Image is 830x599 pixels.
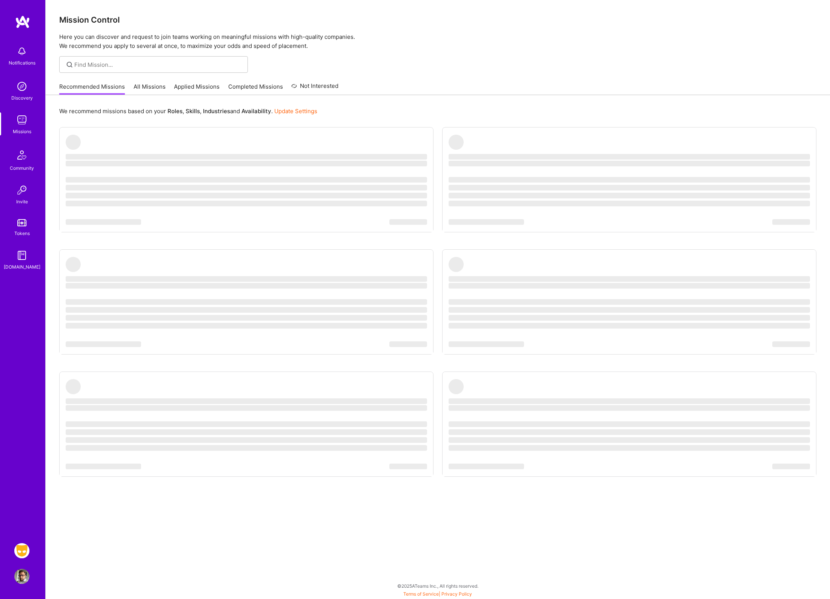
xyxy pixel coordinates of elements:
[59,83,125,95] a: Recommended Missions
[186,108,200,115] b: Skills
[403,591,472,597] span: |
[17,219,26,226] img: tokens
[13,146,31,164] img: Community
[228,83,283,95] a: Completed Missions
[14,183,29,198] img: Invite
[14,248,29,263] img: guide book
[14,79,29,94] img: discovery
[12,543,31,558] a: Grindr: Mobile + BE + Cloud
[12,569,31,584] a: User Avatar
[10,164,34,172] div: Community
[134,83,166,95] a: All Missions
[13,127,31,135] div: Missions
[11,94,33,102] div: Discovery
[15,15,30,29] img: logo
[45,576,830,595] div: © 2025 ATeams Inc., All rights reserved.
[274,108,317,115] a: Update Settings
[14,543,29,558] img: Grindr: Mobile + BE + Cloud
[4,263,40,271] div: [DOMAIN_NAME]
[9,59,35,67] div: Notifications
[16,198,28,206] div: Invite
[14,112,29,127] img: teamwork
[203,108,230,115] b: Industries
[441,591,472,597] a: Privacy Policy
[59,15,816,25] h3: Mission Control
[74,61,242,69] input: Find Mission...
[14,44,29,59] img: bell
[168,108,183,115] b: Roles
[241,108,271,115] b: Availability
[174,83,220,95] a: Applied Missions
[291,81,338,95] a: Not Interested
[59,107,317,115] p: We recommend missions based on your , , and .
[14,569,29,584] img: User Avatar
[59,32,816,51] p: Here you can discover and request to join teams working on meaningful missions with high-quality ...
[14,229,30,237] div: Tokens
[403,591,439,597] a: Terms of Service
[65,60,74,69] i: icon SearchGrey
